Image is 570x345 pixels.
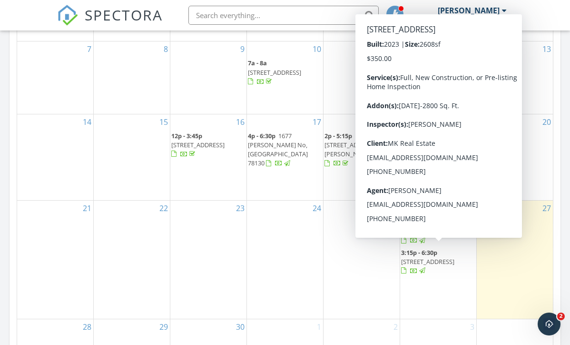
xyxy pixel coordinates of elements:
[248,58,322,88] a: 7a - 8a [STREET_ADDRESS]
[401,248,437,257] span: 3:15p - 6:30p
[170,200,247,319] td: Go to September 23, 2025
[324,132,352,140] span: 2p - 5:15p
[248,132,308,168] a: 4p - 6:30p 1677 [PERSON_NAME] No, [GEOGRAPHIC_DATA] 78130
[324,131,399,170] a: 2p - 5:15p [STREET_ADDRESS][PERSON_NAME]
[476,114,553,200] td: Go to September 20, 2025
[247,41,324,114] td: Go to September 10, 2025
[401,257,454,266] span: [STREET_ADDRESS]
[387,114,400,130] a: Go to September 18, 2025
[401,227,454,235] span: [STREET_ADDRESS]
[162,41,170,57] a: Go to September 8, 2025
[541,201,553,216] a: Go to September 27, 2025
[57,5,78,26] img: The Best Home Inspection Software - Spectora
[324,141,378,158] span: [STREET_ADDRESS][PERSON_NAME]
[17,41,94,114] td: Go to September 7, 2025
[401,247,475,277] a: 3:15p - 6:30p [STREET_ADDRESS]
[323,200,400,319] td: Go to September 25, 2025
[248,131,322,170] a: 4p - 6:30p 1677 [PERSON_NAME] No, [GEOGRAPHIC_DATA] 78130
[400,114,476,200] td: Go to September 19, 2025
[81,114,93,130] a: Go to September 14, 2025
[247,114,324,200] td: Go to September 17, 2025
[400,41,476,114] td: Go to September 12, 2025
[464,201,476,216] a: Go to September 26, 2025
[401,218,454,244] a: 12p - 3:15p [STREET_ADDRESS]
[94,200,170,319] td: Go to September 22, 2025
[171,132,225,158] a: 12p - 3:45p [STREET_ADDRESS]
[438,6,500,15] div: [PERSON_NAME]
[85,41,93,57] a: Go to September 7, 2025
[85,5,163,25] span: SPECTORA
[323,41,400,114] td: Go to September 11, 2025
[57,13,163,33] a: SPECTORA
[81,201,93,216] a: Go to September 21, 2025
[157,201,170,216] a: Go to September 22, 2025
[234,319,246,335] a: Go to September 30, 2025
[157,319,170,335] a: Go to September 29, 2025
[248,59,301,85] a: 7a - 8a [STREET_ADDRESS]
[94,114,170,200] td: Go to September 15, 2025
[17,114,94,200] td: Go to September 14, 2025
[17,200,94,319] td: Go to September 21, 2025
[476,200,553,319] td: Go to September 27, 2025
[248,132,275,140] span: 4p - 6:30p
[248,68,301,77] span: [STREET_ADDRESS]
[476,41,553,114] td: Go to September 13, 2025
[464,114,476,130] a: Go to September 19, 2025
[238,41,246,57] a: Go to September 9, 2025
[464,41,476,57] a: Go to September 12, 2025
[541,114,553,130] a: Go to September 20, 2025
[468,319,476,335] a: Go to October 3, 2025
[248,59,267,67] span: 7a - 8a
[401,248,454,275] a: 3:15p - 6:30p [STREET_ADDRESS]
[324,132,378,168] a: 2p - 5:15p [STREET_ADDRESS][PERSON_NAME]
[311,41,323,57] a: Go to September 10, 2025
[311,201,323,216] a: Go to September 24, 2025
[171,132,202,140] span: 12p - 3:45p
[413,15,507,25] div: Honest Home Inspections
[557,313,565,320] span: 2
[541,41,553,57] a: Go to September 13, 2025
[81,319,93,335] a: Go to September 28, 2025
[311,114,323,130] a: Go to September 17, 2025
[171,131,246,161] a: 12p - 3:45p [STREET_ADDRESS]
[234,114,246,130] a: Go to September 16, 2025
[171,141,225,149] span: [STREET_ADDRESS]
[234,201,246,216] a: Go to September 23, 2025
[248,132,308,168] span: 1677 [PERSON_NAME] No, [GEOGRAPHIC_DATA] 78130
[323,114,400,200] td: Go to September 18, 2025
[392,319,400,335] a: Go to October 2, 2025
[400,200,476,319] td: Go to September 26, 2025
[247,200,324,319] td: Go to September 24, 2025
[170,41,247,114] td: Go to September 9, 2025
[157,114,170,130] a: Go to September 15, 2025
[188,6,379,25] input: Search everything...
[387,41,400,57] a: Go to September 11, 2025
[401,218,432,226] span: 12p - 3:15p
[315,319,323,335] a: Go to October 1, 2025
[538,313,560,335] iframe: Intercom live chat
[170,114,247,200] td: Go to September 16, 2025
[401,217,475,247] a: 12p - 3:15p [STREET_ADDRESS]
[387,201,400,216] a: Go to September 25, 2025
[94,41,170,114] td: Go to September 8, 2025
